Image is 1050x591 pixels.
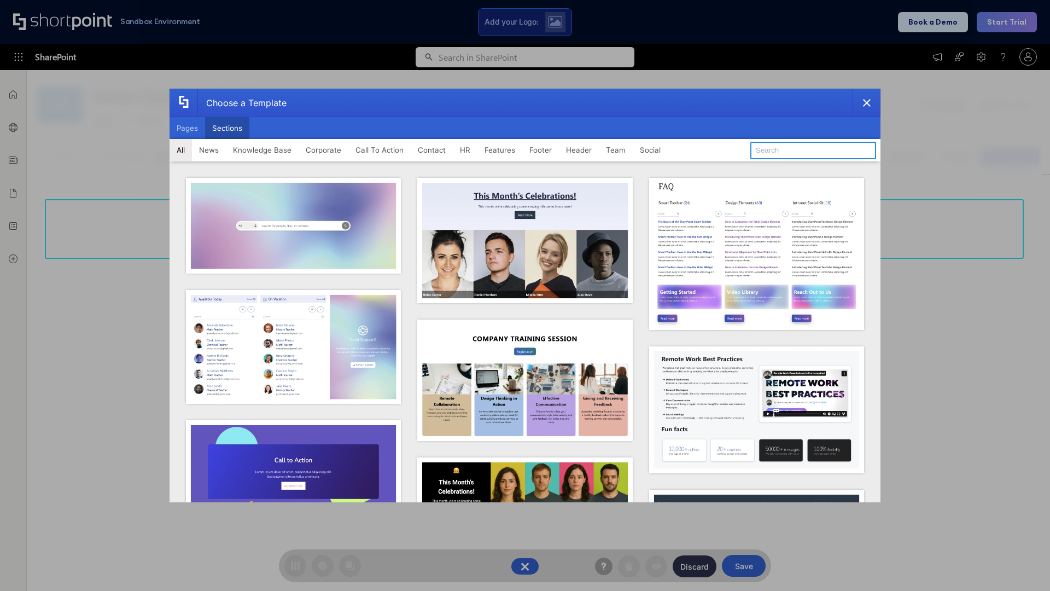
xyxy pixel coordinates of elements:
[559,139,599,161] button: Header
[170,117,205,139] button: Pages
[522,139,559,161] button: Footer
[750,142,876,159] input: Search
[226,139,299,161] button: Knowledge Base
[205,117,249,139] button: Sections
[299,139,348,161] button: Corporate
[453,139,477,161] button: HR
[170,89,880,502] div: template selector
[633,139,668,161] button: Social
[853,464,1050,591] iframe: Chat Widget
[197,89,287,117] div: Choose a Template
[477,139,522,161] button: Features
[170,139,192,161] button: All
[411,139,453,161] button: Contact
[348,139,411,161] button: Call To Action
[192,139,226,161] button: News
[599,139,633,161] button: Team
